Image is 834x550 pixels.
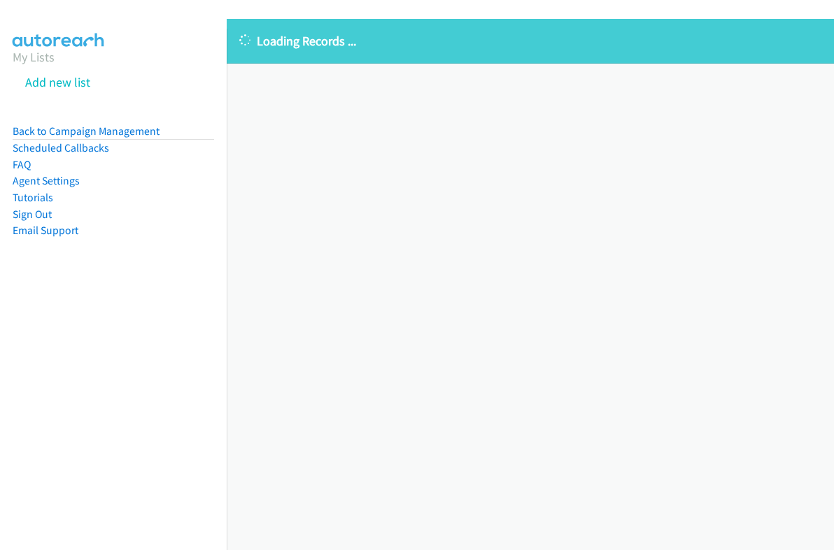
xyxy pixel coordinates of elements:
[13,158,31,171] a: FAQ
[13,191,53,204] a: Tutorials
[13,224,78,237] a: Email Support
[239,31,821,50] p: Loading Records ...
[13,124,160,138] a: Back to Campaign Management
[13,49,55,65] a: My Lists
[25,74,90,90] a: Add new list
[13,174,80,187] a: Agent Settings
[13,141,109,154] a: Scheduled Callbacks
[13,208,52,221] a: Sign Out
